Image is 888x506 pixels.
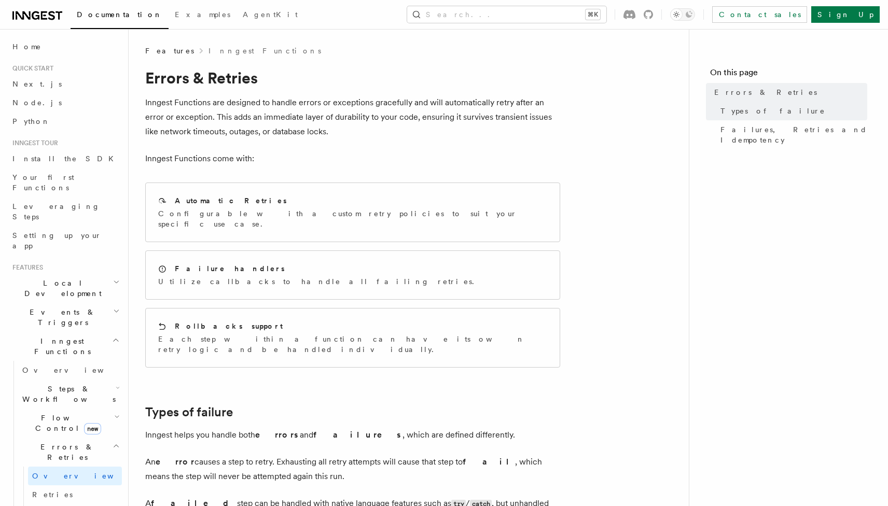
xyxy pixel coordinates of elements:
[145,95,560,139] p: Inngest Functions are designed to handle errors or exceptions gracefully and will automatically r...
[8,149,122,168] a: Install the SDK
[145,250,560,300] a: Failure handlersUtilize callbacks to handle all failing retries.
[12,80,62,88] span: Next.js
[8,278,113,299] span: Local Development
[32,490,73,499] span: Retries
[12,173,74,192] span: Your first Functions
[586,9,600,20] kbd: ⌘K
[12,99,62,107] span: Node.js
[18,379,122,409] button: Steps & Workflows
[22,366,129,374] span: Overview
[18,361,122,379] a: Overview
[28,467,122,485] a: Overview
[169,3,237,28] a: Examples
[145,151,560,166] p: Inngest Functions come with:
[12,202,100,221] span: Leveraging Steps
[237,3,304,28] a: AgentKit
[710,83,867,102] a: Errors & Retries
[407,6,606,23] button: Search...⌘K
[12,231,102,250] span: Setting up your app
[77,10,162,19] span: Documentation
[12,117,50,125] span: Python
[8,37,122,56] a: Home
[8,307,113,328] span: Events & Triggers
[175,263,285,274] h2: Failure handlers
[255,430,300,440] strong: errors
[720,106,825,116] span: Types of failure
[8,112,122,131] a: Python
[175,195,287,206] h2: Automatic Retries
[175,10,230,19] span: Examples
[32,472,139,480] span: Overview
[720,124,867,145] span: Failures, Retries and Idempotency
[670,8,695,21] button: Toggle dark mode
[145,46,194,56] span: Features
[156,457,195,467] strong: error
[8,197,122,226] a: Leveraging Steps
[716,102,867,120] a: Types of failure
[18,438,122,467] button: Errors & Retries
[8,303,122,332] button: Events & Triggers
[145,405,233,419] a: Types of failure
[158,276,480,287] p: Utilize callbacks to handle all failing retries.
[18,442,113,462] span: Errors & Retries
[18,384,116,404] span: Steps & Workflows
[12,154,120,163] span: Install the SDK
[8,226,122,255] a: Setting up your app
[313,430,403,440] strong: failures
[145,182,560,242] a: Automatic RetriesConfigurable with a custom retry policies to suit your specific use case.
[28,485,122,504] a: Retries
[463,457,515,467] strong: fail
[158,208,547,229] p: Configurable with a custom retry policies to suit your specific use case.
[8,93,122,112] a: Node.js
[145,308,560,368] a: Rollbacks supportEach step within a function can have its own retry logic and be handled individu...
[8,274,122,303] button: Local Development
[243,10,298,19] span: AgentKit
[8,139,58,147] span: Inngest tour
[145,68,560,87] h1: Errors & Retries
[8,64,53,73] span: Quick start
[8,336,112,357] span: Inngest Functions
[8,263,43,272] span: Features
[712,6,807,23] a: Contact sales
[12,41,41,52] span: Home
[8,332,122,361] button: Inngest Functions
[71,3,169,29] a: Documentation
[8,75,122,93] a: Next.js
[145,428,560,442] p: Inngest helps you handle both and , which are defined differently.
[710,66,867,83] h4: On this page
[209,46,321,56] a: Inngest Functions
[18,409,122,438] button: Flow Controlnew
[84,423,101,434] span: new
[158,334,547,355] p: Each step within a function can have its own retry logic and be handled individually.
[18,413,114,433] span: Flow Control
[145,455,560,484] p: An causes a step to retry. Exhausting all retry attempts will cause that step to , which means th...
[8,168,122,197] a: Your first Functions
[716,120,867,149] a: Failures, Retries and Idempotency
[811,6,880,23] a: Sign Up
[175,321,283,331] h2: Rollbacks support
[714,87,817,97] span: Errors & Retries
